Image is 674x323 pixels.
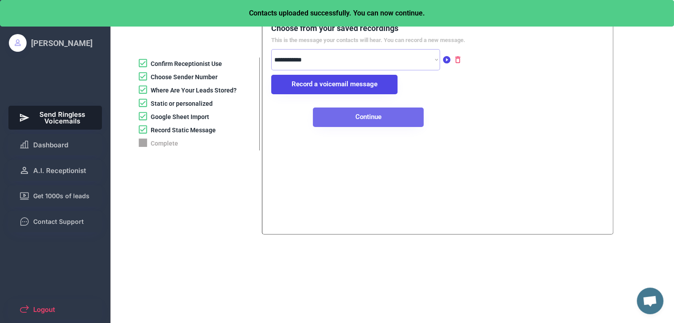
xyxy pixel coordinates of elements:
[151,126,216,135] div: Record Static Message
[6,10,668,17] div: Contacts uploaded successfully. You can now continue.
[271,75,397,94] button: Record a voicemail message
[313,108,424,127] button: Continue
[33,193,90,199] span: Get 1000s of leads
[8,160,102,181] button: A.I. Receptionist
[8,185,102,207] button: Get 1000s of leads
[151,100,213,108] div: Static or personalized
[151,113,209,122] div: Google Sheet Import
[8,211,102,232] button: Contact Support
[151,60,222,69] div: Confirm Receptionist Use
[33,167,86,174] span: A.I. Receptionist
[8,134,102,155] button: Dashboard
[8,299,102,320] button: Logout
[8,106,102,130] button: Send Ringless Voicemails
[33,219,84,225] span: Contact Support
[151,73,218,82] div: Choose Sender Number
[637,288,663,314] div: Open chat
[33,111,92,124] span: Send Ringless Voicemails
[271,23,398,33] font: Choose from your saved recordings
[31,38,93,49] div: [PERSON_NAME]
[33,306,55,313] span: Logout
[271,37,465,43] font: This is the message your contacts will hear. You can record a new message.
[151,86,237,95] div: Where Are Your Leads Stored?
[33,142,68,148] span: Dashboard
[151,139,178,148] div: Complete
